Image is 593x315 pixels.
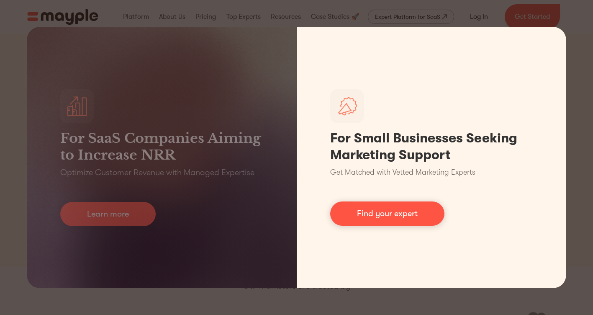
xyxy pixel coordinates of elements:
p: Get Matched with Vetted Marketing Experts [330,167,475,178]
a: Learn more [60,202,156,226]
h3: For SaaS Companies Aiming to Increase NRR [60,130,263,163]
p: Optimize Customer Revenue with Managed Expertise [60,167,254,178]
a: Find your expert [330,201,444,226]
h1: For Small Businesses Seeking Marketing Support [330,130,533,163]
